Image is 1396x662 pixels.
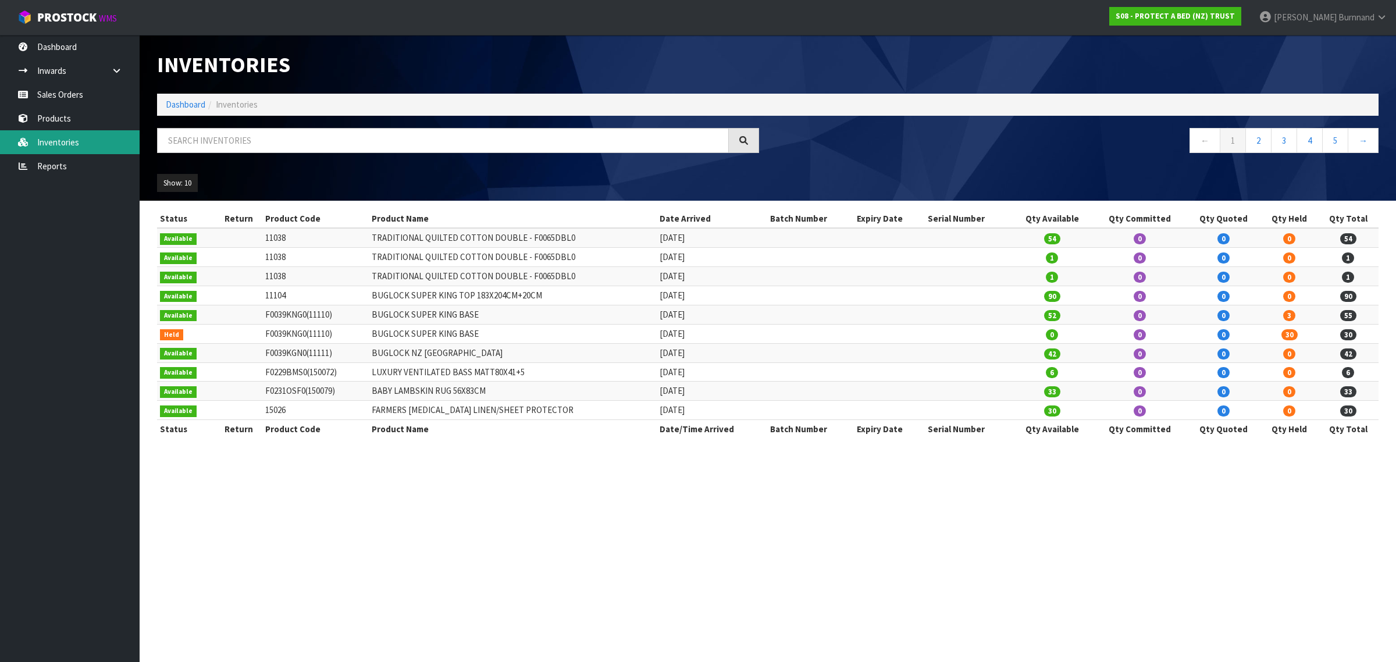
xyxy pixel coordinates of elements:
[1134,329,1146,340] span: 0
[369,382,657,401] td: BABY LAMBSKIN RUG 56X83CM
[262,228,369,247] td: 11038
[160,310,197,322] span: Available
[160,329,183,341] span: Held
[854,209,925,228] th: Expiry Date
[1217,252,1230,264] span: 0
[157,52,759,76] h1: Inventories
[262,401,369,420] td: 15026
[657,248,767,267] td: [DATE]
[160,405,197,417] span: Available
[369,267,657,286] td: TRADITIONAL QUILTED COTTON DOUBLE - F0065DBL0
[1134,252,1146,264] span: 0
[1283,272,1295,283] span: 0
[1283,291,1295,302] span: 0
[1340,348,1356,360] span: 42
[1134,291,1146,302] span: 0
[369,420,657,439] th: Product Name
[1217,310,1230,321] span: 0
[1283,348,1295,360] span: 0
[1134,233,1146,244] span: 0
[1217,291,1230,302] span: 0
[1044,310,1060,321] span: 52
[157,209,215,228] th: Status
[369,228,657,247] td: TRADITIONAL QUILTED COTTON DOUBLE - F0065DBL0
[1134,405,1146,417] span: 0
[925,209,1012,228] th: Serial Number
[1044,405,1060,417] span: 30
[1317,420,1379,439] th: Qty Total
[767,420,854,439] th: Batch Number
[1134,386,1146,397] span: 0
[657,228,767,247] td: [DATE]
[1134,367,1146,378] span: 0
[1011,420,1092,439] th: Qty Available
[1245,128,1272,153] a: 2
[1283,405,1295,417] span: 0
[160,233,197,245] span: Available
[160,272,197,283] span: Available
[157,174,198,193] button: Show: 10
[1283,252,1295,264] span: 0
[1340,233,1356,244] span: 54
[767,209,854,228] th: Batch Number
[1046,367,1058,378] span: 6
[1044,291,1060,302] span: 90
[657,267,767,286] td: [DATE]
[262,248,369,267] td: 11038
[1044,386,1060,397] span: 33
[657,420,767,439] th: Date/Time Arrived
[307,328,332,339] span: (11110)
[1134,310,1146,321] span: 0
[1116,11,1235,21] strong: S08 - PROTECT A BED (NZ) TRUST
[1297,128,1323,153] a: 4
[1190,128,1220,153] a: ←
[854,420,925,439] th: Expiry Date
[1261,420,1318,439] th: Qty Held
[160,386,197,398] span: Available
[215,420,262,439] th: Return
[1187,420,1261,439] th: Qty Quoted
[1283,233,1295,244] span: 0
[369,343,657,362] td: BUGLOCK NZ [GEOGRAPHIC_DATA]
[1217,272,1230,283] span: 0
[166,99,205,110] a: Dashboard
[262,382,369,401] td: F0231OSF0
[657,343,767,362] td: [DATE]
[1283,386,1295,397] span: 0
[1271,128,1297,153] a: 3
[1322,128,1348,153] a: 5
[1281,329,1298,340] span: 30
[99,13,117,24] small: WMS
[215,209,262,228] th: Return
[1283,367,1295,378] span: 0
[657,382,767,401] td: [DATE]
[262,286,369,305] td: 11104
[262,343,369,362] td: F0039KGN0
[1261,209,1318,228] th: Qty Held
[216,99,258,110] span: Inventories
[1217,367,1230,378] span: 0
[1217,405,1230,417] span: 0
[37,10,97,25] span: ProStock
[1134,348,1146,360] span: 0
[160,348,197,360] span: Available
[1046,252,1058,264] span: 1
[262,209,369,228] th: Product Code
[1340,310,1356,321] span: 55
[1093,420,1187,439] th: Qty Committed
[1044,233,1060,244] span: 54
[657,324,767,343] td: [DATE]
[305,385,335,396] span: (150079)
[925,420,1012,439] th: Serial Number
[262,324,369,343] td: F0039KNG0
[369,305,657,324] td: BUGLOCK SUPER KING BASE
[262,362,369,382] td: F0229BMS0
[1220,128,1246,153] a: 1
[1011,209,1092,228] th: Qty Available
[1340,291,1356,302] span: 90
[369,286,657,305] td: BUGLOCK SUPER KING TOP 183X204CM+20CM
[160,252,197,264] span: Available
[160,291,197,302] span: Available
[1093,209,1187,228] th: Qty Committed
[657,362,767,382] td: [DATE]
